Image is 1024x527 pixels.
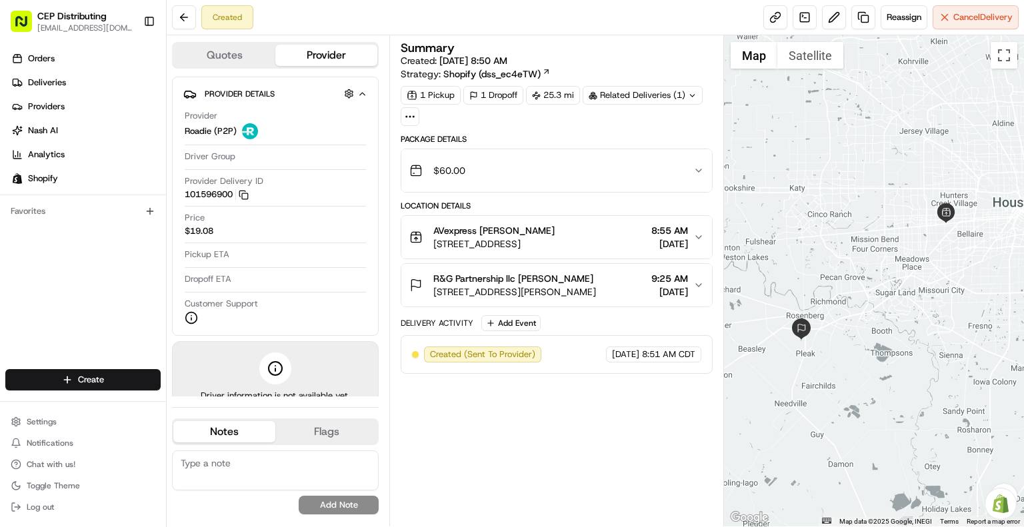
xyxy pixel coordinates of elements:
[27,480,80,491] span: Toggle Theme
[28,125,58,137] span: Nash AI
[967,518,1020,525] a: Report a map error
[13,193,35,219] img: Wisdom Oko
[401,54,507,67] span: Created:
[27,243,37,253] img: 1736555255976-a54dd68f-1ca7-489b-9aae-adbdc363a1c4
[152,206,179,217] span: [DATE]
[991,42,1017,69] button: Toggle fullscreen view
[433,285,596,298] span: [STREET_ADDRESS][PERSON_NAME]
[27,207,37,217] img: 1736555255976-a54dd68f-1ca7-489b-9aae-adbdc363a1c4
[401,216,712,259] button: AVexpress [PERSON_NAME][STREET_ADDRESS]8:55 AM[DATE]
[78,374,104,386] span: Create
[991,484,1017,510] button: Map camera controls
[642,348,695,360] span: 8:51 AM CDT
[173,421,275,442] button: Notes
[275,421,377,442] button: Flags
[28,77,66,89] span: Deliveries
[5,476,161,495] button: Toggle Theme
[839,518,932,525] span: Map data ©2025 Google, INEGI
[13,173,85,183] div: Past conversations
[13,127,37,151] img: 1736555255976-a54dd68f-1ca7-489b-9aae-adbdc363a1c4
[443,67,551,81] a: Shopify (dss_ec4eTW)
[185,110,217,122] span: Provider
[433,272,593,285] span: R&G Partnership llc [PERSON_NAME]
[13,229,35,251] img: Masood Aslam
[463,86,523,105] div: 1 Dropoff
[227,131,243,147] button: Start new chat
[111,242,115,253] span: •
[27,459,75,470] span: Chat with us!
[185,125,237,137] span: Roadie (P2P)
[5,434,161,452] button: Notifications
[526,86,580,105] div: 25.3 mi
[185,298,258,310] span: Customer Support
[27,297,102,310] span: Knowledge Base
[12,173,23,184] img: Shopify logo
[612,348,639,360] span: [DATE]
[5,412,161,431] button: Settings
[731,42,777,69] button: Show street map
[5,144,166,165] a: Analytics
[651,272,688,285] span: 9:25 AM
[881,5,927,29] button: Reassign
[185,175,263,187] span: Provider Delivery ID
[118,242,145,253] span: [DATE]
[35,85,220,99] input: Clear
[13,13,40,39] img: Nash
[401,86,461,105] div: 1 Pickup
[185,225,213,237] span: $19.08
[37,9,107,23] button: CEP Distributing
[439,55,507,67] span: [DATE] 8:50 AM
[41,206,142,217] span: Wisdom [PERSON_NAME]
[5,5,138,37] button: CEP Distributing[EMAIL_ADDRESS][DOMAIN_NAME]
[37,23,133,33] button: [EMAIL_ADDRESS][DOMAIN_NAME]
[183,83,367,105] button: Provider Details
[777,42,843,69] button: Show satellite imagery
[94,329,161,340] a: Powered byPylon
[5,201,161,222] div: Favorites
[443,67,541,81] span: Shopify (dss_ec4eTW)
[60,140,183,151] div: We're available if you need us!
[430,348,535,360] span: Created (Sent To Provider)
[401,264,712,306] button: R&G Partnership llc [PERSON_NAME][STREET_ADDRESS][PERSON_NAME]9:25 AM[DATE]
[275,45,377,66] button: Provider
[5,120,166,141] a: Nash AI
[401,134,713,145] div: Package Details
[27,438,73,448] span: Notifications
[953,11,1013,23] span: Cancel Delivery
[651,285,688,298] span: [DATE]
[205,89,275,99] span: Provider Details
[41,242,108,253] span: [PERSON_NAME]
[27,502,54,512] span: Log out
[107,292,219,316] a: 💻API Documentation
[201,390,350,402] span: Driver information is not available yet.
[28,173,58,185] span: Shopify
[173,45,275,66] button: Quotes
[185,273,231,285] span: Dropoff ETA
[5,455,161,474] button: Chat with us!
[651,237,688,251] span: [DATE]
[133,330,161,340] span: Pylon
[933,5,1019,29] button: CancelDelivery
[727,509,771,526] img: Google
[60,127,219,140] div: Start new chat
[13,298,24,309] div: 📗
[185,189,249,201] button: 101596900
[822,518,831,524] button: Keyboard shortcuts
[207,170,243,186] button: See all
[651,224,688,237] span: 8:55 AM
[887,11,921,23] span: Reassign
[5,168,166,189] a: Shopify
[433,237,555,251] span: [STREET_ADDRESS]
[28,127,52,151] img: 8571987876998_91fb9ceb93ad5c398215_72.jpg
[401,67,551,81] div: Strategy:
[242,123,258,139] img: roadie-logo-v2.jpg
[145,206,149,217] span: •
[433,224,555,237] span: AVexpress [PERSON_NAME]
[185,212,205,224] span: Price
[113,298,123,309] div: 💻
[8,292,107,316] a: 📗Knowledge Base
[27,416,57,427] span: Settings
[13,53,243,74] p: Welcome 👋
[28,149,65,161] span: Analytics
